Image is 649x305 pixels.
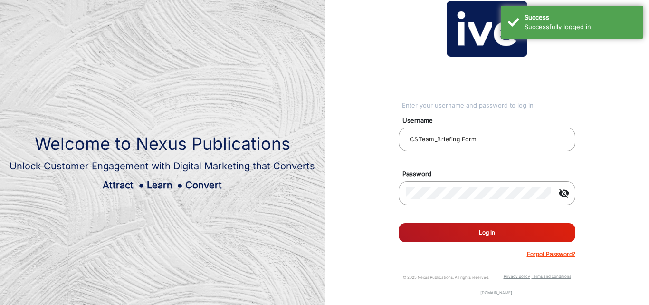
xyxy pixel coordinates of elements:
mat-icon: visibility_off [553,187,575,199]
p: Forgot Password? [527,250,575,258]
div: Attract Learn Convert [10,178,315,192]
input: Your username [406,134,568,145]
a: [DOMAIN_NAME] [480,290,512,295]
button: Log In [399,223,575,242]
mat-label: Password [395,169,586,179]
div: Successfully logged in [525,22,636,32]
small: © 2025 Nexus Publications. All rights reserved. [403,275,489,280]
a: | [530,274,532,279]
div: Unlock Customer Engagement with Digital Marketing that Converts [10,159,315,173]
span: ● [138,179,144,191]
span: ● [177,179,183,191]
div: Enter your username and password to log in [402,101,575,110]
mat-label: Username [395,116,586,126]
a: Terms and conditions [532,274,571,279]
div: Success [525,13,636,22]
a: Privacy policy [504,274,530,279]
h1: Welcome to Nexus Publications [10,134,315,154]
img: vmg-logo [447,1,527,57]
